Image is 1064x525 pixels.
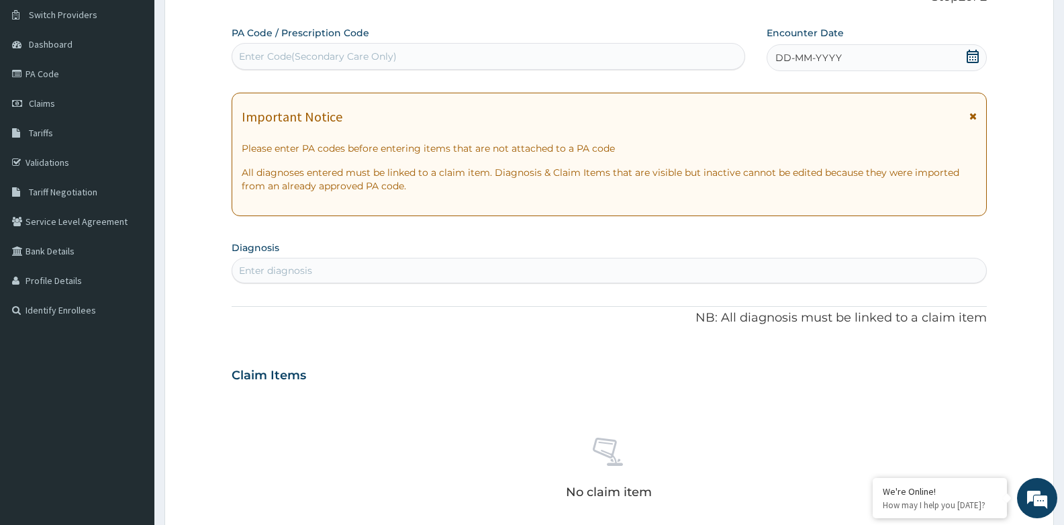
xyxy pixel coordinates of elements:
[25,67,54,101] img: d_794563401_company_1708531726252_794563401
[70,75,226,93] div: Chat with us now
[883,485,997,497] div: We're Online!
[232,241,279,254] label: Diagnosis
[78,169,185,305] span: We're online!
[29,38,72,50] span: Dashboard
[239,50,397,63] div: Enter Code(Secondary Care Only)
[7,367,256,414] textarea: Type your message and hit 'Enter'
[239,264,312,277] div: Enter diagnosis
[29,97,55,109] span: Claims
[29,9,97,21] span: Switch Providers
[775,51,842,64] span: DD-MM-YYYY
[767,26,844,40] label: Encounter Date
[232,26,369,40] label: PA Code / Prescription Code
[220,7,252,39] div: Minimize live chat window
[232,309,987,327] p: NB: All diagnosis must be linked to a claim item
[29,186,97,198] span: Tariff Negotiation
[242,166,977,193] p: All diagnoses entered must be linked to a claim item. Diagnosis & Claim Items that are visible bu...
[242,109,342,124] h1: Important Notice
[29,127,53,139] span: Tariffs
[242,142,977,155] p: Please enter PA codes before entering items that are not attached to a PA code
[232,369,306,383] h3: Claim Items
[566,485,652,499] p: No claim item
[883,499,997,511] p: How may I help you today?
